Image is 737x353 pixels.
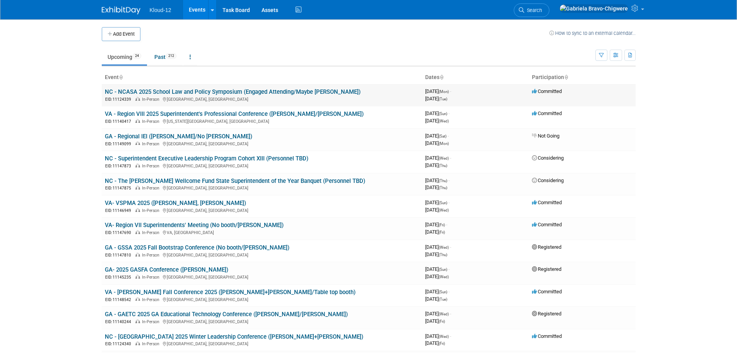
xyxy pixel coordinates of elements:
span: (Mon) [439,90,449,94]
span: EID: 11147873 [105,164,134,168]
span: Committed [532,289,562,294]
span: - [448,177,450,183]
span: (Sun) [439,112,447,116]
span: EID: 11149099 [105,142,134,146]
a: VA- VSPMA 2025 ([PERSON_NAME], [PERSON_NAME]) [105,200,246,207]
a: Sort by Participation Type [564,74,568,80]
span: Considering [532,177,564,183]
a: GA - Regional IEI ([PERSON_NAME]/No [PERSON_NAME]) [105,133,252,140]
span: (Fri) [439,319,445,324]
span: Committed [532,333,562,339]
img: In-Person Event [135,297,140,301]
span: [DATE] [425,222,447,227]
span: [DATE] [425,200,450,205]
span: Search [524,7,542,13]
span: (Wed) [439,334,449,339]
span: [DATE] [425,177,450,183]
a: NC - The [PERSON_NAME] Wellcome Fund State Superintendent of the Year Banquet (Personnel TBD) [105,177,365,184]
span: In-Person [142,275,162,280]
img: In-Person Event [135,164,140,167]
span: [DATE] [425,155,451,161]
span: In-Person [142,141,162,146]
span: Kloud-12 [150,7,171,13]
span: (Wed) [439,275,449,279]
div: [GEOGRAPHIC_DATA], [GEOGRAPHIC_DATA] [105,162,419,169]
img: In-Person Event [135,97,140,101]
span: [DATE] [425,311,451,317]
div: [GEOGRAPHIC_DATA], [GEOGRAPHIC_DATA] [105,274,419,280]
img: In-Person Event [135,319,140,323]
img: In-Person Event [135,253,140,257]
span: Registered [532,244,561,250]
span: [DATE] [425,274,449,279]
span: (Fri) [439,230,445,234]
div: [GEOGRAPHIC_DATA], [GEOGRAPHIC_DATA] [105,318,419,325]
span: [DATE] [425,296,447,302]
span: (Wed) [439,119,449,123]
span: [DATE] [425,184,447,190]
a: Sort by Start Date [439,74,443,80]
span: In-Person [142,230,162,235]
button: Add Event [102,27,140,41]
img: In-Person Event [135,275,140,279]
span: - [448,133,449,139]
span: (Tue) [439,297,447,301]
span: EID: 11147690 [105,231,134,235]
span: Committed [532,222,562,227]
span: - [450,155,451,161]
a: VA - [PERSON_NAME] Fall Conference 2025 ([PERSON_NAME]+[PERSON_NAME]/Table top booth) [105,289,356,296]
span: In-Person [142,164,162,169]
img: In-Person Event [135,141,140,145]
span: EID: 11145235 [105,275,134,279]
span: EID: 11146949 [105,208,134,213]
span: Registered [532,266,561,272]
span: (Wed) [439,156,449,160]
span: [DATE] [425,340,445,346]
th: Participation [529,71,636,84]
img: In-Person Event [135,119,140,123]
span: (Sun) [439,201,447,205]
span: EID: 11147875 [105,186,134,190]
a: Search [514,3,549,17]
span: (Thu) [439,179,447,183]
img: In-Person Event [135,208,140,212]
span: In-Person [142,253,162,258]
span: In-Person [142,119,162,124]
span: (Thu) [439,186,447,190]
span: (Wed) [439,312,449,316]
span: Not Going [532,133,559,139]
span: Considering [532,155,564,161]
th: Dates [422,71,529,84]
span: 212 [166,53,176,59]
a: NC - [GEOGRAPHIC_DATA] 2025 Winter Leadership Conference ([PERSON_NAME]+[PERSON_NAME]) [105,333,363,340]
span: - [448,266,450,272]
th: Event [102,71,422,84]
span: [DATE] [425,229,445,235]
span: (Thu) [439,164,447,168]
span: (Tue) [439,97,447,101]
a: Sort by Event Name [119,74,123,80]
span: [DATE] [425,289,450,294]
div: [GEOGRAPHIC_DATA], [GEOGRAPHIC_DATA] [105,296,419,303]
span: (Fri) [439,223,445,227]
span: Committed [532,88,562,94]
img: In-Person Event [135,230,140,234]
a: GA- 2025 GASFA Conference ([PERSON_NAME]) [105,266,228,273]
span: In-Person [142,319,162,324]
span: 24 [133,53,141,59]
span: [DATE] [425,140,449,146]
span: (Sun) [439,267,447,272]
span: Committed [532,200,562,205]
a: NC - Superintendent Executive Leadership Program Cohort XIII (Personnel TBD) [105,155,308,162]
span: Committed [532,110,562,116]
a: GA - GAETC 2025 GA Educational Technology Conference ([PERSON_NAME]/[PERSON_NAME]) [105,311,348,318]
span: - [448,200,450,205]
span: [DATE] [425,162,447,168]
span: [DATE] [425,96,447,102]
span: (Sun) [439,290,447,294]
span: [DATE] [425,88,451,94]
span: (Fri) [439,341,445,346]
span: - [450,88,451,94]
span: (Thu) [439,253,447,257]
a: Upcoming24 [102,50,147,64]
